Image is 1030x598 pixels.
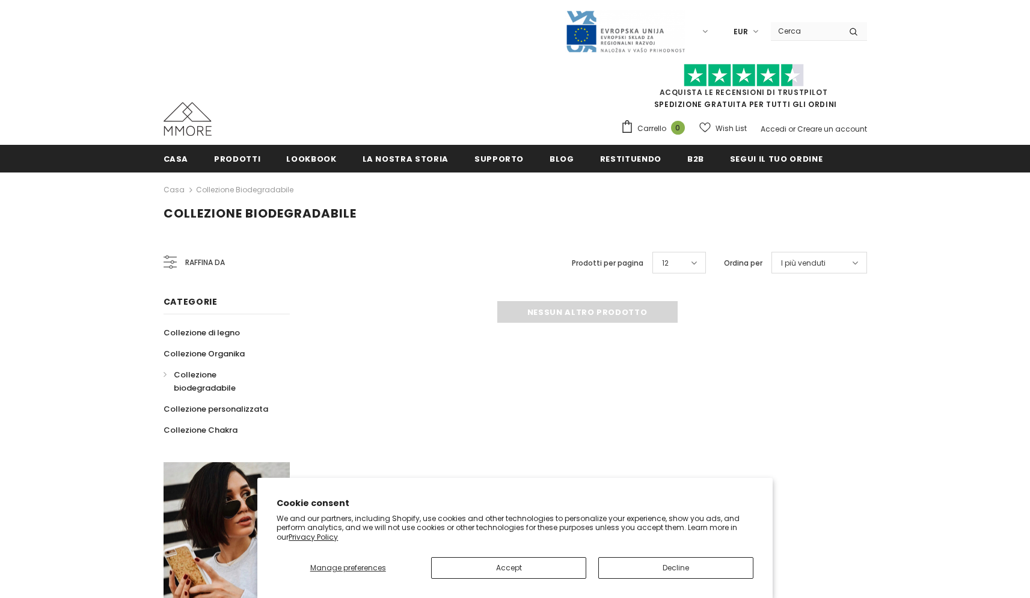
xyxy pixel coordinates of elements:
a: La nostra storia [363,145,449,172]
img: Casi MMORE [164,102,212,136]
span: Blog [550,153,574,165]
span: Wish List [716,123,747,135]
a: Collezione Chakra [164,420,238,441]
span: 0 [671,121,685,135]
img: Javni Razpis [565,10,685,53]
span: Collezione personalizzata [164,403,268,415]
button: Manage preferences [277,557,419,579]
a: Segui il tuo ordine [730,145,823,172]
span: 12 [662,257,669,269]
a: Privacy Policy [289,532,338,542]
span: B2B [687,153,704,165]
input: Search Site [771,22,840,40]
label: Prodotti per pagina [572,257,643,269]
a: supporto [474,145,524,172]
a: Collezione personalizzata [164,398,268,420]
span: or [788,124,795,134]
img: Fidati di Pilot Stars [684,64,804,87]
a: Javni Razpis [565,26,685,36]
span: Collezione Organika [164,348,245,359]
span: Collezione di legno [164,327,240,338]
span: Restituendo [600,153,661,165]
span: Prodotti [214,153,260,165]
a: Collezione biodegradabile [164,364,277,398]
a: Blog [550,145,574,172]
a: Wish List [699,118,747,139]
span: Manage preferences [310,563,386,573]
span: EUR [734,26,748,38]
span: SPEDIZIONE GRATUITA PER TUTTI GLI ORDINI [621,69,867,109]
a: Collezione Organika [164,343,245,364]
span: Categorie [164,296,218,308]
span: La nostra storia [363,153,449,165]
span: Collezione biodegradabile [174,369,236,394]
a: Acquista le recensioni di TrustPilot [660,87,828,97]
span: supporto [474,153,524,165]
button: Decline [598,557,753,579]
a: Collezione di legno [164,322,240,343]
a: Restituendo [600,145,661,172]
span: Casa [164,153,189,165]
span: Carrello [637,123,666,135]
span: Raffina da [185,256,225,269]
span: Collezione Chakra [164,424,238,436]
a: Casa [164,183,185,197]
a: Prodotti [214,145,260,172]
a: Accedi [761,124,786,134]
a: Carrello 0 [621,120,691,138]
p: We and our partners, including Shopify, use cookies and other technologies to personalize your ex... [277,514,753,542]
span: Segui il tuo ordine [730,153,823,165]
label: Ordina per [724,257,762,269]
span: I più venduti [781,257,826,269]
span: Collezione biodegradabile [164,205,357,222]
a: Casa [164,145,189,172]
a: Lookbook [286,145,336,172]
a: B2B [687,145,704,172]
h2: Cookie consent [277,497,753,510]
span: Lookbook [286,153,336,165]
a: Collezione biodegradabile [196,185,293,195]
button: Accept [431,557,586,579]
a: Creare un account [797,124,867,134]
